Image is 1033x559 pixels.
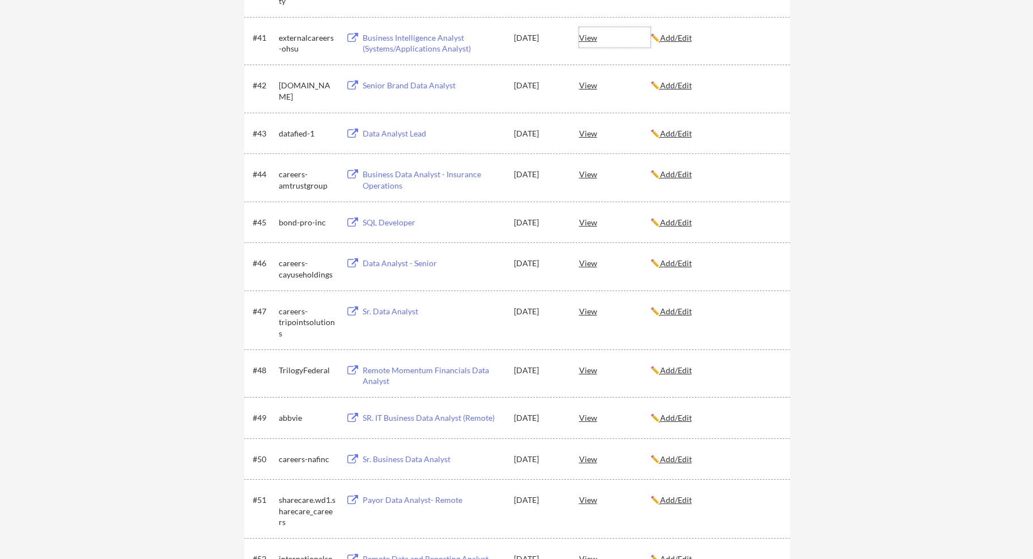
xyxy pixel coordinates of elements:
div: #44 [253,169,275,180]
div: #50 [253,454,275,465]
div: careers-tripointsolutions [279,306,335,339]
div: TrilogyFederal [279,365,335,376]
div: ✏️ [651,258,780,269]
div: ✏️ [651,306,780,317]
div: View [579,27,651,48]
div: #45 [253,217,275,228]
div: [DATE] [514,494,564,506]
u: Add/Edit [660,258,692,268]
div: [DATE] [514,365,564,376]
div: externalcareers-ohsu [279,32,335,54]
div: bond-pro-inc [279,217,335,228]
div: View [579,164,651,184]
div: Business Intelligence Analyst (Systems/Applications Analyst) [363,32,503,54]
div: ✏️ [651,169,780,180]
u: Add/Edit [660,129,692,138]
div: ✏️ [651,494,780,506]
div: #43 [253,128,275,139]
div: Data Analyst Lead [363,128,503,139]
div: View [579,75,651,95]
u: Add/Edit [660,33,692,42]
div: Payor Data Analyst- Remote [363,494,503,506]
div: [DATE] [514,306,564,317]
div: View [579,449,651,469]
div: sharecare.wd1.sharecare_careers [279,494,335,528]
div: ✏️ [651,454,780,465]
u: Add/Edit [660,413,692,423]
div: #41 [253,32,275,44]
div: datafied-1 [279,128,335,139]
div: #46 [253,258,275,269]
div: [DATE] [514,80,564,91]
div: #51 [253,494,275,506]
div: Business Data Analyst - Insurance Operations [363,169,503,191]
u: Add/Edit [660,169,692,179]
div: ✏️ [651,80,780,91]
u: Add/Edit [660,454,692,464]
div: #49 [253,412,275,424]
div: abbvie [279,412,335,424]
div: Senior Brand Data Analyst [363,80,503,91]
div: Data Analyst - Senior [363,258,503,269]
u: Add/Edit [660,365,692,375]
div: View [579,123,651,143]
div: View [579,253,651,273]
div: View [579,212,651,232]
div: [DATE] [514,258,564,269]
div: [DATE] [514,454,564,465]
div: careers-nafinc [279,454,335,465]
div: #48 [253,365,275,376]
div: ✏️ [651,365,780,376]
div: Sr. Data Analyst [363,306,503,317]
div: ✏️ [651,128,780,139]
u: Add/Edit [660,217,692,227]
div: #47 [253,306,275,317]
div: ✏️ [651,412,780,424]
div: View [579,301,651,321]
u: Add/Edit [660,80,692,90]
u: Add/Edit [660,495,692,505]
div: View [579,360,651,380]
div: SR. IT Business Data Analyst (Remote) [363,412,503,424]
div: View [579,407,651,428]
div: Sr. Business Data Analyst [363,454,503,465]
div: [DATE] [514,169,564,180]
div: [DOMAIN_NAME] [279,80,335,102]
u: Add/Edit [660,306,692,316]
div: View [579,489,651,510]
div: [DATE] [514,32,564,44]
div: [DATE] [514,412,564,424]
div: Remote Momentum Financials Data Analyst [363,365,503,387]
div: [DATE] [514,128,564,139]
div: careers-cayuseholdings [279,258,335,280]
div: #42 [253,80,275,91]
div: [DATE] [514,217,564,228]
div: ✏️ [651,32,780,44]
div: careers-amtrustgroup [279,169,335,191]
div: SQL Developer [363,217,503,228]
div: ✏️ [651,217,780,228]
